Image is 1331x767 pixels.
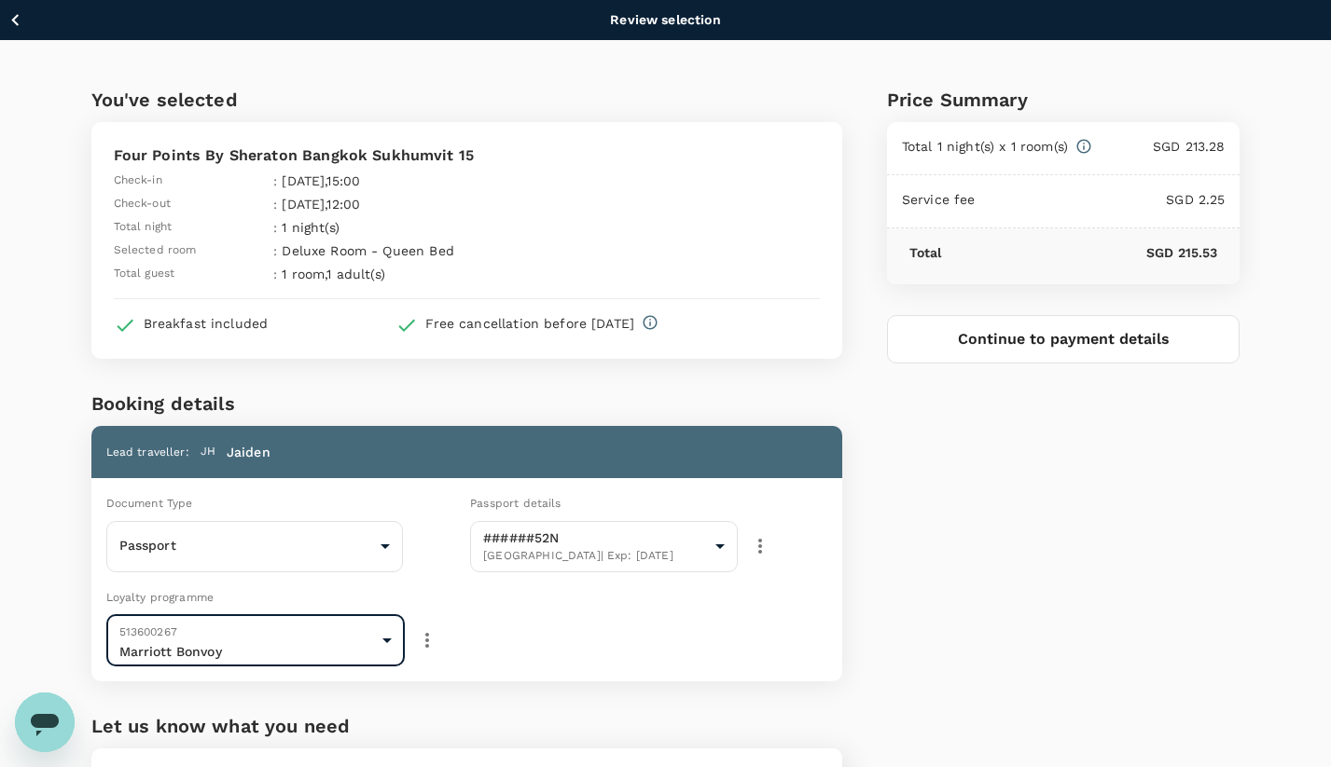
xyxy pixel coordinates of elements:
p: ######52N [483,528,708,547]
p: Deluxe Room - Queen Bed [282,241,603,260]
div: Passport [106,523,404,569]
span: Selected room [114,241,197,260]
h6: You've selected [91,85,842,115]
div: Price Summary [887,85,1241,115]
iframe: Button to launch messaging window [15,692,75,752]
p: SGD 213.28 [1092,137,1225,156]
p: 1 room , 1 adult(s) [282,265,603,283]
p: SGD 2.25 [975,190,1225,209]
h6: Booking details [91,389,842,418]
table: simple table [114,167,608,283]
svg: Full refund before 2025-09-07 14:00 additional details from supplier : CANCEL PERMITTED UP TO 01 ... [642,314,659,331]
div: 513600267Marriott Bonvoy [106,608,406,674]
span: Document Type [106,497,193,510]
p: Back to hotel details [35,10,168,30]
p: Total [909,243,942,262]
span: Lead traveller : [106,445,189,459]
p: Total 1 night(s) x 1 room(s) [902,137,1068,156]
p: Passport [119,536,374,555]
span: Total guest [114,265,175,283]
button: Continue to payment details [887,315,1241,363]
span: Check-in [114,171,162,190]
p: [DATE] , 12:00 [282,195,603,213]
span: 513600267 [119,625,177,638]
p: SGD 215.53 [942,243,1218,262]
span: JH [201,443,215,461]
span: : [273,218,277,237]
span: Loyalty programme [106,591,215,604]
span: : [273,195,277,213]
p: 1 night(s) [282,218,603,237]
p: [DATE] , 15:00 [282,171,603,190]
p: Service fee [902,190,976,209]
span: Check-out [114,195,171,213]
div: Review selection [610,10,720,29]
h6: Let us know what you need [91,711,842,741]
div: Free cancellation before [DATE] [425,314,634,333]
p: Four Points By Sheraton Bangkok Sukhumvit 15 [114,144,820,167]
div: Breakfast included [144,314,269,333]
span: [GEOGRAPHIC_DATA] | Exp: [DATE] [483,547,708,566]
span: Total night [114,218,173,237]
div: ######52N[GEOGRAPHIC_DATA]| Exp: [DATE] [470,515,738,578]
button: Back to hotel details [7,8,168,32]
p: Marriott Bonvoy [119,642,376,661]
span: : [273,265,277,283]
span: : [273,241,277,260]
p: Jaiden [227,443,270,461]
span: : [273,171,277,190]
span: Passport details [470,497,561,510]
